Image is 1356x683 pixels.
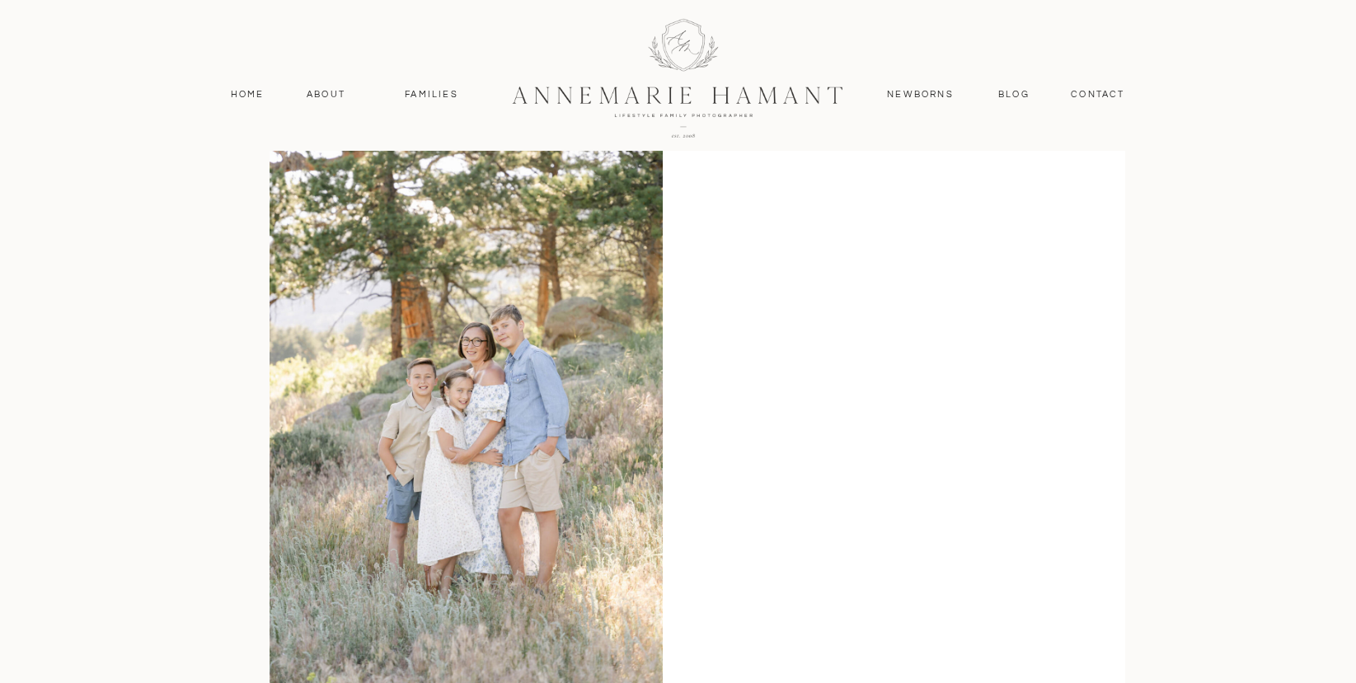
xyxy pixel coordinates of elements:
[1063,87,1134,102] a: contact
[995,87,1034,102] a: Blog
[223,87,272,102] a: Home
[395,87,469,102] a: Families
[303,87,350,102] a: About
[881,87,960,102] a: Newborns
